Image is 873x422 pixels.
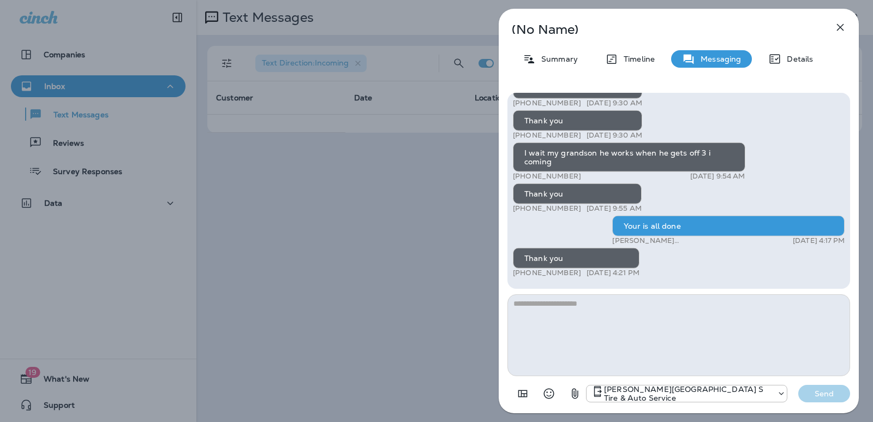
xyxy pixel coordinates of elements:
p: [DATE] 9:30 AM [587,99,642,108]
p: [DATE] 9:54 AM [690,172,745,181]
p: [DATE] 9:55 AM [587,204,642,213]
p: [PHONE_NUMBER] [513,269,581,277]
div: Your is all done [612,216,845,236]
div: +1 (410) 969-0701 [587,385,787,402]
div: I wait my grandson he works when he gets off 3 i coming [513,142,745,172]
p: [PERSON_NAME][GEOGRAPHIC_DATA] S Tire & Auto Service [612,236,751,245]
p: (No Name) [512,25,810,34]
p: Messaging [695,55,741,63]
p: Timeline [618,55,655,63]
p: [DATE] 4:17 PM [793,236,845,245]
p: [DATE] 9:30 AM [587,131,642,140]
div: Thank you [513,248,639,269]
div: Thank you [513,110,642,131]
p: [PERSON_NAME][GEOGRAPHIC_DATA] S Tire & Auto Service [604,385,772,402]
div: Thank you [513,183,642,204]
button: Add in a premade template [512,383,534,405]
p: [PHONE_NUMBER] [513,99,581,108]
p: [DATE] 4:21 PM [587,269,639,277]
p: [PHONE_NUMBER] [513,204,581,213]
p: Details [781,55,813,63]
p: Summary [536,55,578,63]
p: [PHONE_NUMBER] [513,172,581,181]
p: [PHONE_NUMBER] [513,131,581,140]
button: Select an emoji [538,383,560,405]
